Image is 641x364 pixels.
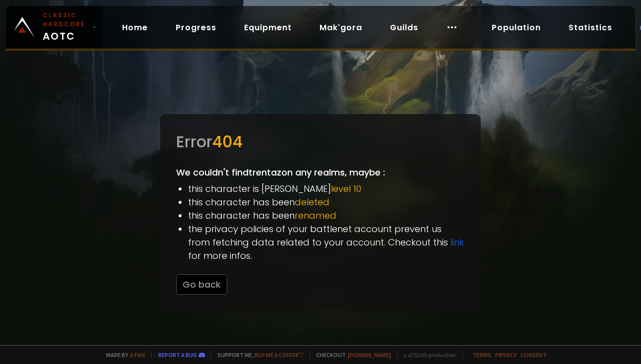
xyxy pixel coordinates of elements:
[130,351,145,359] a: a fan
[212,130,243,153] span: 404
[484,17,549,38] a: Population
[188,195,465,209] li: this character has been
[176,278,227,291] a: Go back
[160,114,481,310] div: We couldn't find trentaz on any realms, maybe :
[6,6,102,49] a: Classic HardcoreAOTC
[176,274,227,295] button: Go back
[168,17,224,38] a: Progress
[188,182,465,195] li: this character is [PERSON_NAME]
[236,17,300,38] a: Equipment
[348,351,391,359] a: [DOMAIN_NAME]
[312,17,370,38] a: Mak'gora
[100,351,145,359] span: Made by
[43,11,88,44] span: AOTC
[561,17,620,38] a: Statistics
[397,351,456,359] span: v. d752d5 - production
[158,351,197,359] a: Report a bug
[176,130,465,154] div: Error
[188,222,465,262] li: the privacy policies of your battlenet account prevent us from fetching data related to your acco...
[310,351,391,359] span: Checkout
[295,196,329,208] span: deleted
[473,351,491,359] a: Terms
[255,351,304,359] a: Buy me a coffee
[295,209,336,222] span: renamed
[520,351,547,359] a: Consent
[382,17,426,38] a: Guilds
[450,236,464,248] a: link
[495,351,516,359] a: Privacy
[114,17,156,38] a: Home
[188,209,465,222] li: this character has been
[211,351,304,359] span: Support me,
[43,11,88,29] small: Classic Hardcore
[331,182,361,195] span: level 10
